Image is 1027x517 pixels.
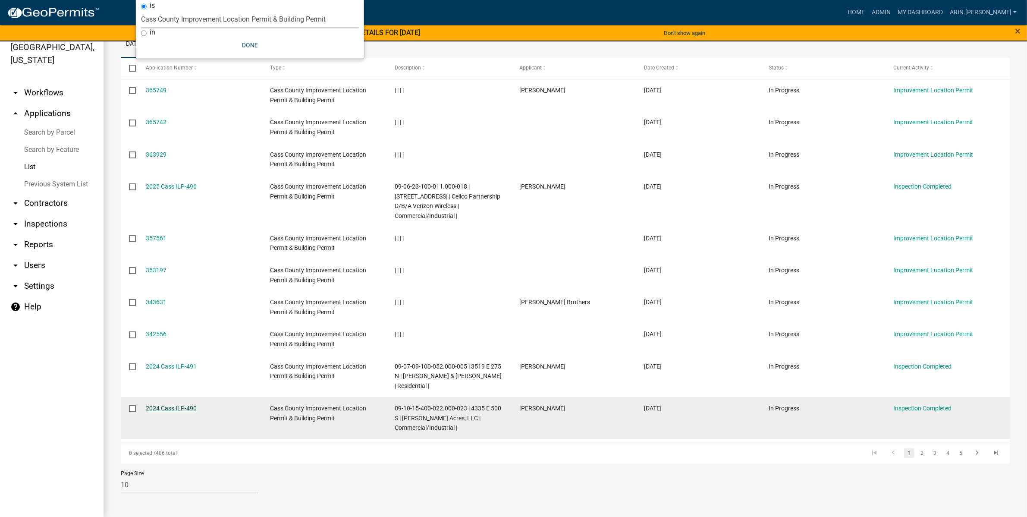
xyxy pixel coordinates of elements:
a: 363929 [146,151,166,158]
a: My Dashboard [894,4,946,21]
datatable-header-cell: Select [121,58,137,79]
span: 12/27/2024 [644,267,662,274]
label: is [150,3,155,9]
span: 01/06/2025 [644,183,662,190]
li: page 2 [916,446,929,460]
span: | | | | [395,331,404,337]
span: 12/05/2024 [644,299,662,306]
span: Type [270,65,282,71]
span: 12/04/2024 [644,331,662,337]
span: In Progress [769,151,799,158]
span: 01/17/2025 [644,87,662,94]
span: 01/13/2025 [644,151,662,158]
div: 486 total [121,442,473,464]
a: 2024 Cass ILP-491 [146,363,197,370]
span: Cass County Improvement Location Permit & Building Permit [270,363,367,380]
a: Improvement Location Permit [893,119,973,126]
button: Done [141,38,359,53]
datatable-header-cell: Date Created [636,58,760,79]
a: Improvement Location Permit [893,151,973,158]
span: | | | | [395,235,404,242]
a: Improvement Location Permit [893,235,973,242]
a: 2025 Cass ILP-496 [146,183,197,190]
datatable-header-cell: Current Activity [885,58,1010,79]
span: In Progress [769,119,799,126]
a: arin.[PERSON_NAME] [946,4,1020,21]
span: 01/17/2025 [644,119,662,126]
span: Application Number [146,65,193,71]
a: 342556 [146,331,166,337]
a: Inspection Completed [893,183,952,190]
button: Close [1015,26,1021,36]
span: Status [769,65,784,71]
span: 09-07-09-100-052.000-005 | 3519 E 275 N | Clements, Cody & Shelby | Residential | [395,363,502,390]
span: Description [395,65,421,71]
a: 1 [904,448,914,458]
a: 2024 Cass ILP-490 [146,405,197,412]
i: arrow_drop_down [10,88,21,98]
a: 365749 [146,87,166,94]
i: arrow_drop_down [10,219,21,229]
a: go to previous page [885,448,901,458]
a: go to next page [969,448,985,458]
span: Cass County Improvement Location Permit & Building Permit [270,151,367,168]
a: 357561 [146,235,166,242]
a: Improvement Location Permit [893,299,973,306]
button: Don't show again [660,26,709,40]
a: 343631 [146,299,166,306]
span: Cass County Improvement Location Permit & Building Permit [270,119,367,136]
label: in [150,29,155,36]
a: 3 [930,448,940,458]
span: Date Created [644,65,674,71]
span: | | | | [395,119,404,126]
span: 12/02/2024 [644,363,662,370]
span: In Progress [769,299,799,306]
a: 4 [943,448,953,458]
span: In Progress [769,405,799,412]
i: arrow_drop_up [10,108,21,119]
a: 5 [956,448,966,458]
datatable-header-cell: Applicant [511,58,636,79]
a: 365742 [146,119,166,126]
a: go to first page [866,448,883,458]
span: In Progress [769,267,799,274]
datatable-header-cell: Description [386,58,511,79]
li: page 4 [942,446,955,460]
span: Cody Clements [519,363,565,370]
span: 09-06-23-100-011.000-018 | 234 W Northern Ave | Cellco Partnership D/B/A Verizon Wireless | Comme... [395,183,500,219]
datatable-header-cell: Type [262,58,386,79]
i: arrow_drop_down [10,198,21,208]
i: help [10,302,21,312]
span: Cass County Improvement Location Permit & Building Permit [270,235,367,252]
a: Admin [868,4,894,21]
span: Cass County Improvement Location Permit & Building Permit [270,183,367,200]
i: arrow_drop_down [10,260,21,271]
span: In Progress [769,363,799,370]
span: × [1015,25,1021,37]
span: | | | | [395,151,404,158]
span: 12/02/2024 [644,405,662,412]
a: Home [844,4,868,21]
span: Ralph Koppe [519,87,565,94]
li: page 3 [929,446,942,460]
span: Cass County Improvement Location Permit & Building Permit [270,87,367,104]
span: Cass County Improvement Location Permit & Building Permit [270,331,367,347]
span: | | | | [395,267,404,274]
i: arrow_drop_down [10,281,21,291]
span: Stephen Eastridge [519,405,565,412]
span: Applicant [519,65,542,71]
datatable-header-cell: Status [760,58,885,79]
datatable-header-cell: Application Number [137,58,262,79]
span: Cass County Improvement Location Permit & Building Permit [270,299,367,315]
a: Inspection Completed [893,363,952,370]
a: 2 [917,448,927,458]
a: Improvement Location Permit [893,267,973,274]
span: 09-10-15-400-022.000-023 | 4335 E 500 S | Morris Acres, LLC | Commercial/Industrial | [395,405,501,432]
span: Peterman Brothers [519,299,590,306]
a: Improvement Location Permit [893,331,973,337]
span: In Progress [769,331,799,337]
span: In Progress [769,87,799,94]
span: 0 selected / [129,450,156,456]
span: Cass County Improvement Location Permit & Building Permit [270,267,367,284]
span: 01/02/2025 [644,235,662,242]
